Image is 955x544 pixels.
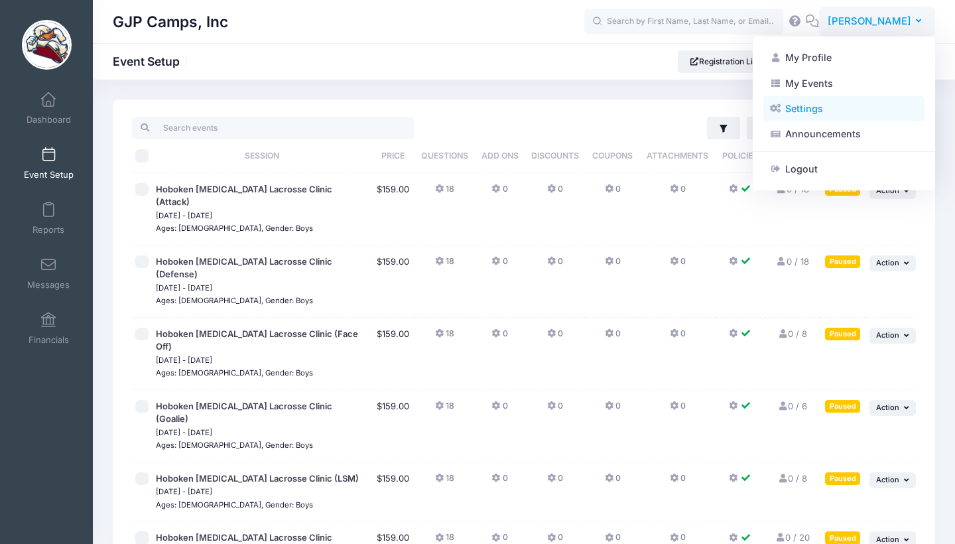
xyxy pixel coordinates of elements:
td: $159.00 [371,390,414,462]
small: [DATE] - [DATE] [156,487,212,496]
button: 0 [670,183,686,202]
span: Action [876,186,899,195]
a: 0 / 8 [777,328,807,339]
a: 0 / 18 [776,184,809,194]
span: Policies [722,151,758,161]
td: $159.00 [371,318,414,390]
span: Hoboken [MEDICAL_DATA] Lacrosse Clinic (Goalie) [156,401,332,425]
th: Session [153,139,371,173]
button: 0 [547,400,563,419]
th: Add Ons [475,139,525,173]
button: 0 [491,255,507,275]
div: Paused [825,328,860,340]
button: 18 [435,255,454,275]
div: Paused [825,400,860,413]
h1: GJP Camps, Inc [113,7,228,37]
button: Action [869,328,916,344]
small: [DATE] - [DATE] [156,356,212,365]
button: Action [869,472,916,488]
span: [PERSON_NAME] [828,14,911,29]
h1: Event Setup [113,54,191,68]
button: 0 [670,472,686,492]
a: Add Session [747,117,830,139]
div: Paused [825,472,860,485]
span: Questions [421,151,468,161]
button: 18 [435,400,454,419]
button: 0 [605,400,621,419]
span: Dashboard [27,114,71,125]
a: Announcements [763,121,924,147]
a: My Events [763,70,924,96]
span: Financials [29,334,69,346]
small: Ages: [DEMOGRAPHIC_DATA], Gender: Boys [156,224,313,233]
a: Reports [17,195,80,241]
span: Action [876,475,899,484]
span: Hoboken [MEDICAL_DATA] Lacrosse Clinic (Face Off) [156,328,358,352]
th: Price [371,139,414,173]
button: 0 [605,183,621,202]
a: Messages [17,250,80,297]
th: Questions [414,139,475,173]
button: Action [869,400,916,416]
span: Hoboken [MEDICAL_DATA] Lacrosse Clinic (LSM) [156,473,359,484]
a: 0 / 6 [777,401,807,411]
div: Paused [825,255,860,268]
button: 18 [435,472,454,492]
button: 0 [491,400,507,419]
span: Messages [27,279,70,291]
button: 0 [670,400,686,419]
th: Coupons [586,139,639,173]
span: Event Setup [24,169,74,180]
small: Ages: [DEMOGRAPHIC_DATA], Gender: Boys [156,500,313,510]
button: 18 [435,328,454,347]
small: [DATE] - [DATE] [156,211,212,220]
a: 0 / 20 [775,532,810,543]
a: Settings [763,96,924,121]
a: 0 / 8 [777,473,807,484]
td: $159.00 [371,245,414,318]
button: 0 [547,328,563,347]
a: Dashboard [17,85,80,131]
button: Action [869,255,916,271]
span: Action [876,535,899,544]
button: 0 [605,255,621,275]
small: Ages: [DEMOGRAPHIC_DATA], Gender: Boys [156,441,313,450]
span: Add Ons [481,151,519,161]
span: Action [876,258,899,267]
button: 0 [491,472,507,492]
input: Search events [132,117,414,139]
button: 0 [547,255,563,275]
input: Search by First Name, Last Name, or Email... [584,9,783,35]
button: 0 [670,328,686,347]
th: Attachments [639,139,716,173]
button: 0 [605,328,621,347]
span: Action [876,330,899,340]
small: Ages: [DEMOGRAPHIC_DATA], Gender: Boys [156,368,313,377]
button: 0 [491,328,507,347]
small: [DATE] - [DATE] [156,428,212,437]
span: Attachments [647,151,708,161]
th: Policies [716,139,765,173]
th: Discounts [525,139,586,173]
td: $159.00 [371,462,414,522]
small: [DATE] - [DATE] [156,283,212,293]
span: Hoboken [MEDICAL_DATA] Lacrosse Clinic (Defense) [156,256,332,280]
a: My Profile [763,45,924,70]
td: $159.00 [371,173,414,245]
button: 0 [491,183,507,202]
img: GJP Camps, Inc [22,20,72,70]
button: 0 [547,183,563,202]
a: Registration Link [678,50,774,73]
button: [PERSON_NAME] [819,7,935,37]
a: Event Setup [17,140,80,186]
button: 18 [435,183,454,202]
button: 0 [547,472,563,492]
a: Financials [17,305,80,352]
a: 0 / 18 [776,256,809,267]
small: Ages: [DEMOGRAPHIC_DATA], Gender: Boys [156,296,313,305]
button: 0 [605,472,621,492]
span: Reports [32,224,64,236]
span: Action [876,403,899,412]
div: Paused [825,531,860,544]
span: Hoboken [MEDICAL_DATA] Lacrosse Clinic (Attack) [156,184,332,208]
